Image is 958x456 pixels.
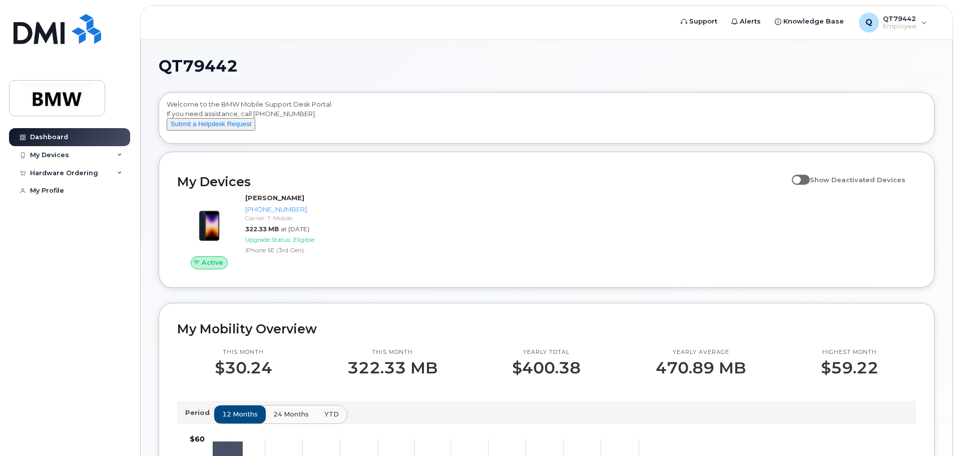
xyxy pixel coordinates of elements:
span: Eligible [293,236,314,243]
strong: [PERSON_NAME] [245,194,304,202]
span: Active [202,258,223,267]
p: 322.33 MB [347,359,437,377]
button: Submit a Helpdesk Request [167,118,255,131]
p: This month [347,348,437,356]
a: Submit a Helpdesk Request [167,120,255,128]
p: Yearly total [512,348,581,356]
p: Yearly average [656,348,746,356]
p: This month [215,348,272,356]
div: iPhone SE (3rd Gen) [245,246,349,254]
p: Period [185,408,214,417]
span: 24 months [273,409,309,419]
a: Active[PERSON_NAME][PHONE_NUMBER]Carrier: T-Mobile322.33 MBat [DATE]Upgrade Status:EligibleiPhone... [177,193,353,269]
div: Carrier: T-Mobile [245,214,349,222]
img: image20231002-3703462-1angbar.jpeg [185,198,233,246]
span: Upgrade Status: [245,236,291,243]
div: [PHONE_NUMBER] [245,205,349,214]
span: Show Deactivated Devices [810,176,905,184]
span: at [DATE] [281,225,309,233]
p: 470.89 MB [656,359,746,377]
div: Welcome to the BMW Mobile Support Desk Portal If you need assistance, call [PHONE_NUMBER]. [167,100,926,140]
input: Show Deactivated Devices [792,170,800,178]
p: Highest month [821,348,878,356]
p: $400.38 [512,359,581,377]
span: 322.33 MB [245,225,279,233]
span: YTD [324,409,339,419]
p: $30.24 [215,359,272,377]
tspan: $60 [190,434,205,443]
h2: My Devices [177,174,787,189]
span: QT79442 [159,59,238,74]
h2: My Mobility Overview [177,321,916,336]
p: $59.22 [821,359,878,377]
